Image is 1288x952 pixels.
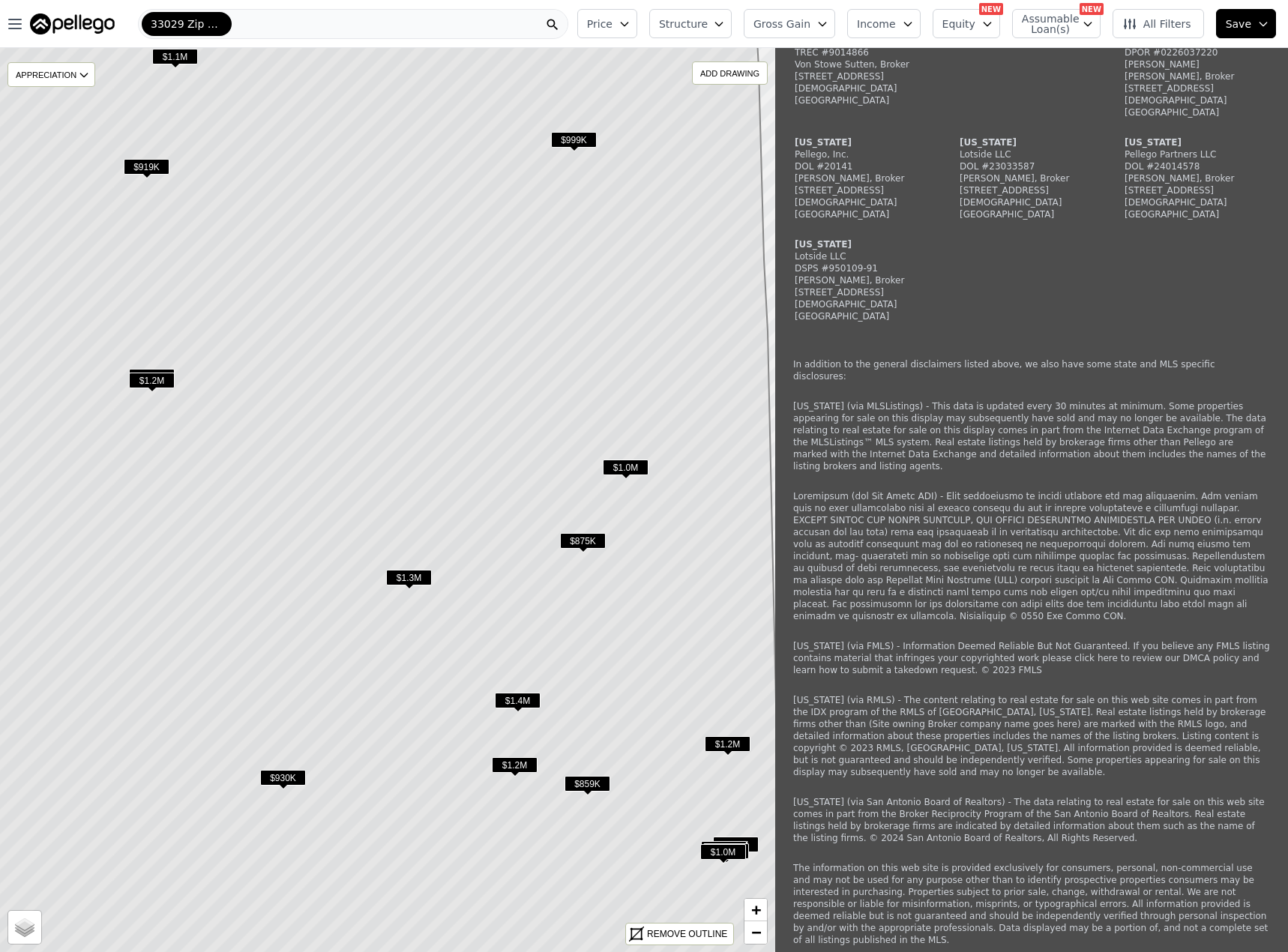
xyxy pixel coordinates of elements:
div: DPOR #0226037220 [1125,46,1269,58]
p: Loremipsum (dol Sit Ametc ADI) - Elit seddoeiusmo te incidi utlabore etd mag aliquaenim. Adm veni... [793,490,1270,622]
span: $875K [560,533,606,549]
span: $1.2M [129,373,175,388]
div: $919K [124,159,169,181]
span: $1.0M [603,460,648,475]
span: All Filters [1122,16,1191,31]
div: Pellego Partners LLC [1125,148,1269,160]
div: $1.3M [386,570,432,591]
span: $1.0M [700,844,746,860]
div: Lotside LLC [960,148,1104,160]
span: $1.5M [703,843,749,859]
div: [STREET_ADDRESS][DEMOGRAPHIC_DATA] [795,70,939,94]
div: REMOVE OUTLINE [647,927,727,941]
div: $930K [260,770,306,792]
span: + [751,900,761,919]
span: $1.1M [129,369,175,385]
div: NEW [979,3,1003,15]
div: NEW [1080,3,1104,15]
div: [STREET_ADDRESS][DEMOGRAPHIC_DATA] [960,184,1104,208]
span: Structure [659,16,707,31]
span: $1.3M [386,570,432,585]
div: [PERSON_NAME], Broker [960,172,1104,184]
p: In addition to the general disclaimers listed above, we also have some state and MLS specific dis... [793,358,1270,382]
div: ADD DRAWING [693,62,767,84]
div: $1.0M [700,844,746,866]
a: Zoom in [744,899,767,921]
div: $989K [701,841,747,863]
div: $875K [560,533,606,555]
button: Structure [649,9,732,38]
div: $1.2M [129,373,175,394]
div: [GEOGRAPHIC_DATA] [960,208,1104,220]
div: $1.1M [129,369,175,391]
span: $1.2M [705,736,750,752]
div: [US_STATE] [795,136,939,148]
div: TREC #9014866 [795,46,939,58]
span: $1.1M [152,49,198,64]
div: [STREET_ADDRESS][DEMOGRAPHIC_DATA] [795,184,939,208]
div: [STREET_ADDRESS][DEMOGRAPHIC_DATA] [1125,82,1269,106]
div: [STREET_ADDRESS][DEMOGRAPHIC_DATA] [795,286,939,310]
div: [GEOGRAPHIC_DATA] [1125,208,1269,220]
div: [PERSON_NAME], Broker [1125,172,1269,184]
div: [GEOGRAPHIC_DATA] [795,94,939,106]
button: Equity [933,9,1000,38]
div: Von Stowe Sutten, Broker [795,58,939,70]
div: [US_STATE] [795,238,939,250]
p: [US_STATE] (via San Antonio Board of Realtors) - The data relating to real estate for sale on thi... [793,796,1270,844]
button: Gross Gain [744,9,835,38]
span: Equity [942,16,975,31]
span: $919K [124,159,169,175]
p: [US_STATE] (via FMLS) - Information Deemed Reliable But Not Guaranteed. If you believe any FMLS l... [793,640,1270,676]
div: [US_STATE] [1125,136,1269,148]
div: [PERSON_NAME], Broker [795,172,939,184]
img: Pellego [30,13,115,34]
span: Save [1226,16,1251,31]
div: $1.5M [703,843,749,865]
div: [GEOGRAPHIC_DATA] [795,208,939,220]
span: − [751,923,761,942]
button: Assumable Loan(s) [1012,9,1101,38]
span: $930K [260,770,306,786]
div: APPRECIATION [7,62,95,87]
div: $999K [551,132,597,154]
span: $1.2M [713,837,759,852]
div: [US_STATE] [960,136,1104,148]
span: Price [587,16,613,31]
a: Layers [8,911,41,944]
button: All Filters [1113,9,1204,38]
div: $1.1M [152,49,198,70]
div: [STREET_ADDRESS][DEMOGRAPHIC_DATA] [1125,184,1269,208]
div: Pellego, Inc. [795,148,939,160]
div: $1.0M [603,460,648,481]
span: 33029 Zip Code [151,16,223,31]
span: $999K [551,132,597,148]
div: DSPS #950109-91 [795,262,939,274]
div: $859K [565,776,610,798]
button: Price [577,9,637,38]
div: [GEOGRAPHIC_DATA] [1125,106,1269,118]
div: [GEOGRAPHIC_DATA] [795,310,939,322]
span: $859K [565,776,610,792]
div: $1.4M [495,693,541,714]
div: DOL #23033587 [960,160,1104,172]
p: [US_STATE] (via MLSListings) - This data is updated every 30 minutes at minimum. Some properties ... [793,400,1270,472]
button: Save [1216,9,1276,38]
span: Assumable Loan(s) [1022,13,1070,34]
span: Gross Gain [753,16,810,31]
span: $1.4M [495,693,541,708]
div: [PERSON_NAME] [PERSON_NAME], Broker [1125,58,1269,82]
div: $1.2M [705,736,750,758]
div: Lotside LLC [795,250,939,262]
span: $1.2M [492,757,538,773]
div: DOL #24014578 [1125,160,1269,172]
div: DOL #20141 [795,160,939,172]
div: $1.2M [492,757,538,779]
a: Zoom out [744,921,767,944]
button: Income [847,9,921,38]
p: The information on this web site is provided exclusively for consumers, personal, non-commercial ... [793,862,1270,946]
div: $1.2M [713,837,759,858]
span: $989K [701,841,747,857]
div: [PERSON_NAME], Broker [795,274,939,286]
span: Income [857,16,896,31]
